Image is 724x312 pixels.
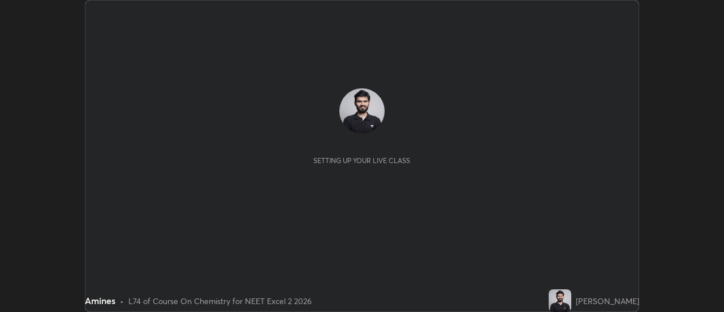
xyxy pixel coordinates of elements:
div: [PERSON_NAME] [576,295,639,307]
img: 0c83c29822bb4980a4694bc9a4022f43.jpg [549,289,571,312]
div: • [120,295,124,307]
img: 0c83c29822bb4980a4694bc9a4022f43.jpg [339,88,385,134]
div: Amines [85,294,115,307]
div: L74 of Course On Chemistry for NEET Excel 2 2026 [128,295,312,307]
div: Setting up your live class [313,156,410,165]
